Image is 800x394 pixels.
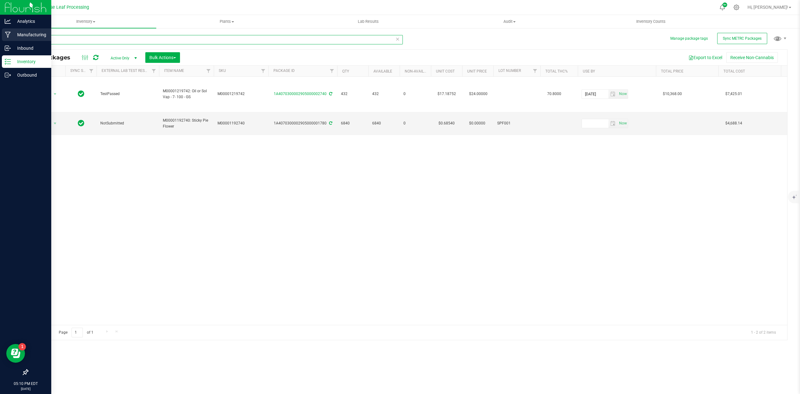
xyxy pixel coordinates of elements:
[149,66,159,76] a: Filter
[86,66,97,76] a: Filter
[273,68,295,73] a: Package ID
[15,19,156,24] span: Inventory
[11,71,48,79] p: Outbound
[732,4,740,10] div: Manage settings
[163,118,210,129] span: M00001192740: Sticky Pie Flower
[497,120,537,126] span: SPF001
[145,52,180,63] button: Bulk Actions
[608,119,617,128] span: select
[327,66,337,76] a: Filter
[747,5,788,10] span: Hi, [PERSON_NAME]!
[217,91,265,97] span: M00001219742
[628,19,674,24] span: Inventory Counts
[78,89,84,98] span: In Sync
[395,35,400,43] span: Clear
[583,69,595,73] a: Use By
[100,120,155,126] span: NotSubmitted
[341,91,365,97] span: 432
[530,66,540,76] a: Filter
[670,36,708,41] button: Manage package tags
[267,120,338,126] div: 1A4070300002905000001780
[439,19,580,24] span: Audit
[11,58,48,65] p: Inventory
[746,328,781,337] span: 1 - 2 of 2 items
[11,31,48,38] p: Manufacturing
[258,66,268,76] a: Filter
[431,112,462,135] td: $0.68540
[51,90,59,98] span: select
[723,69,745,73] a: Total Cost
[32,54,77,61] span: All Packages
[11,18,48,25] p: Analytics
[38,5,89,10] span: Purpose Leaf Processing
[372,120,396,126] span: 6840
[373,69,392,73] a: Available
[722,119,745,128] span: $4,688.14
[53,328,98,337] span: Page of 1
[617,119,628,128] span: Set Current date
[18,343,26,351] iframe: Resource center unread badge
[78,119,84,128] span: In Sync
[5,45,11,51] inline-svg: Inbound
[723,36,762,41] span: Sync METRC Packages
[436,69,455,73] a: Unit Cost
[3,386,48,391] p: [DATE]
[203,66,214,76] a: Filter
[608,90,617,98] span: select
[51,119,59,128] span: select
[342,69,349,73] a: Qty
[467,69,487,73] a: Unit Price
[72,328,83,337] input: 1
[70,68,94,73] a: Sync Status
[544,89,564,98] span: 70.8000
[439,15,580,28] a: Audit
[164,68,184,73] a: Item Name
[217,120,265,126] span: M00001192740
[403,91,427,97] span: 0
[617,90,628,98] span: select
[545,69,568,73] a: Total THC%
[349,19,387,24] span: Lab Results
[274,92,327,96] a: 1A4070300002905000002740
[15,15,156,28] a: Inventory
[219,68,226,73] a: SKU
[431,77,462,112] td: $17.18752
[27,35,403,44] input: Search Package ID, Item Name, SKU, Lot or Part Number...
[684,52,726,63] button: Export to Excel
[403,120,427,126] span: 0
[722,89,745,98] span: $7,425.01
[498,68,521,73] a: Lot Number
[11,44,48,52] p: Inbound
[617,89,628,98] span: Set Current date
[661,69,683,73] a: Total Price
[466,89,491,98] span: $24.00000
[149,55,176,60] span: Bulk Actions
[100,91,155,97] span: TestPassed
[156,15,297,28] a: Plants
[157,19,297,24] span: Plants
[5,32,11,38] inline-svg: Manufacturing
[372,91,396,97] span: 432
[617,119,628,128] span: select
[723,4,726,6] span: 9+
[717,33,767,44] button: Sync METRC Packages
[328,121,332,125] span: Sync from Compliance System
[5,18,11,24] inline-svg: Analytics
[297,15,439,28] a: Lab Results
[3,381,48,386] p: 05:10 PM EDT
[466,119,488,128] span: $0.00000
[5,58,11,65] inline-svg: Inventory
[341,120,365,126] span: 6840
[405,69,432,73] a: Non-Available
[660,89,685,98] span: $10,368.00
[580,15,722,28] a: Inventory Counts
[102,68,151,73] a: External Lab Test Result
[5,72,11,78] inline-svg: Outbound
[328,92,332,96] span: Sync from Compliance System
[726,52,778,63] button: Receive Non-Cannabis
[163,88,210,100] span: M00001219742: Oil or Sol Vap - 7- 100 - GS
[6,344,25,363] iframe: Resource center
